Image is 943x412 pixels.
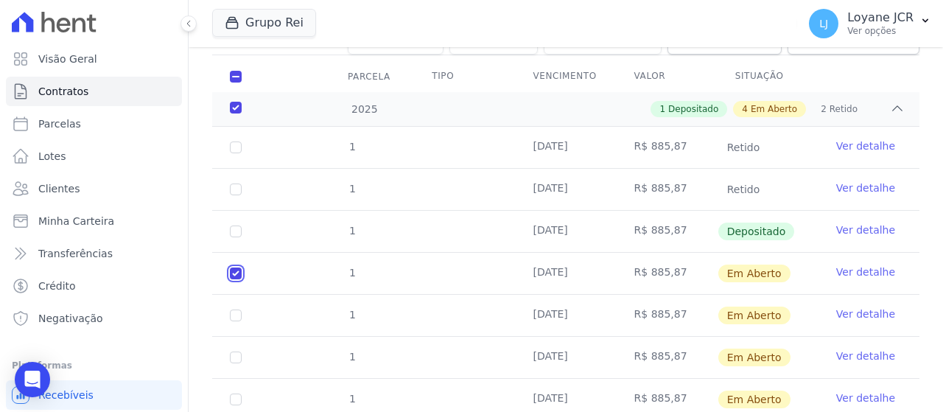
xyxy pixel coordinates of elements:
[6,109,182,139] a: Parcelas
[348,393,356,405] span: 1
[212,9,316,37] button: Grupo Rei
[515,169,616,210] td: [DATE]
[718,223,795,240] span: Depositado
[836,265,895,279] a: Ver detalhe
[230,352,242,363] input: default
[38,246,113,261] span: Transferências
[348,309,356,321] span: 1
[821,102,827,116] span: 2
[515,61,616,92] th: Vencimento
[718,349,790,366] span: Em Aberto
[718,391,790,408] span: Em Aberto
[38,388,94,402] span: Recebíveis
[12,357,176,374] div: Plataformas
[230,142,242,153] input: Só é possível selecionar pagamentos em aberto
[38,52,97,66] span: Visão Geral
[38,149,66,164] span: Lotes
[348,267,356,279] span: 1
[515,295,616,336] td: [DATE]
[617,337,718,378] td: R$ 885,87
[515,253,616,294] td: [DATE]
[414,61,515,92] th: Tipo
[515,337,616,378] td: [DATE]
[15,362,50,397] div: Open Intercom Messenger
[230,184,242,195] input: Só é possível selecionar pagamentos em aberto
[6,271,182,301] a: Crédito
[659,102,665,116] span: 1
[6,174,182,203] a: Clientes
[515,211,616,252] td: [DATE]
[668,102,718,116] span: Depositado
[6,304,182,333] a: Negativação
[230,268,242,279] input: default
[6,77,182,106] a: Contratos
[348,351,356,363] span: 1
[836,391,895,405] a: Ver detalhe
[6,380,182,410] a: Recebíveis
[38,181,80,196] span: Clientes
[742,102,748,116] span: 4
[617,169,718,210] td: R$ 885,87
[230,394,242,405] input: default
[38,84,88,99] span: Contratos
[38,279,76,293] span: Crédito
[836,223,895,237] a: Ver detalhe
[718,181,769,198] span: Retido
[230,310,242,321] input: default
[836,307,895,321] a: Ver detalhe
[617,211,718,252] td: R$ 885,87
[515,127,616,168] td: [DATE]
[348,225,356,237] span: 1
[718,265,790,282] span: Em Aberto
[751,102,797,116] span: Em Aberto
[847,25,914,37] p: Ver opções
[38,311,103,326] span: Negativação
[836,139,895,153] a: Ver detalhe
[847,10,914,25] p: Loyane JCR
[38,116,81,131] span: Parcelas
[797,3,943,44] button: LJ Loyane JCR Ver opções
[38,214,114,228] span: Minha Carteira
[348,141,356,153] span: 1
[617,253,718,294] td: R$ 885,87
[718,307,790,324] span: Em Aberto
[6,239,182,268] a: Transferências
[819,18,828,29] span: LJ
[6,44,182,74] a: Visão Geral
[230,226,242,237] input: Só é possível selecionar pagamentos em aberto
[836,349,895,363] a: Ver detalhe
[836,181,895,195] a: Ver detalhe
[617,295,718,336] td: R$ 885,87
[718,61,818,92] th: Situação
[330,62,408,91] div: Parcela
[617,127,718,168] td: R$ 885,87
[617,61,718,92] th: Valor
[718,139,769,156] span: Retido
[6,142,182,171] a: Lotes
[348,183,356,195] span: 1
[6,206,182,236] a: Minha Carteira
[830,102,858,116] span: Retido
